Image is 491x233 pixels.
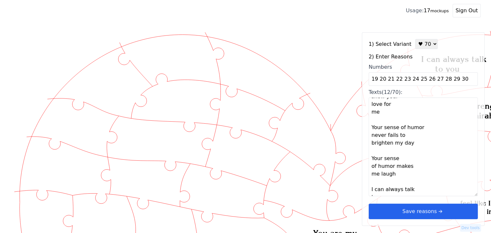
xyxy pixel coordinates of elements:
input: Numbers [369,72,478,86]
div: 17 [406,7,449,15]
label: 2) Enter Reasons [369,53,478,61]
div: Texts [369,88,478,96]
text: I can always talk [421,54,486,64]
button: Sign Out [453,4,481,17]
button: Dev tools [460,224,481,232]
div: Numbers [369,63,478,71]
small: mockups [430,8,449,13]
textarea: Texts(12/70): [369,97,478,196]
svg: arrow right short [437,208,444,215]
label: 1) Select Variant [369,40,412,48]
span: (12/70): [382,89,402,95]
button: Save reasonsarrow right short [369,204,478,219]
span: Usage: [406,7,424,14]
